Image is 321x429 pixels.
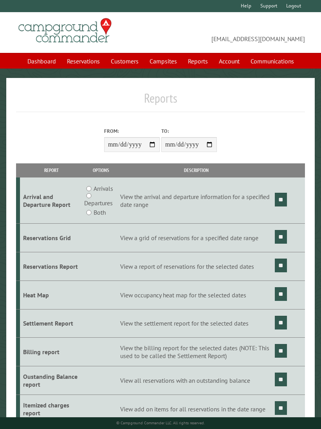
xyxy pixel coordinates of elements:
a: Account [214,54,244,69]
label: Departures [84,198,113,208]
td: Itemized charges report [20,395,83,424]
td: Heat Map [20,281,83,309]
td: Reservations Grid [20,224,83,252]
td: View a grid of reservations for a specified date range [119,224,274,252]
a: Reports [183,54,213,69]
img: Campground Commander [16,15,114,46]
small: © Campground Commander LLC. All rights reserved. [116,420,205,425]
td: View a report of reservations for the selected dates [119,252,274,281]
th: Report [20,163,83,177]
td: Reservations Report [20,252,83,281]
a: Customers [106,54,143,69]
a: Dashboard [23,54,61,69]
label: Arrivals [94,184,113,193]
th: Options [83,163,119,177]
td: View the billing report for the selected dates (NOTE: This used to be called the Settlement Report) [119,338,274,366]
td: View occupancy heat map for the selected dates [119,281,274,309]
td: View all reservations with an outstanding balance [119,366,274,395]
label: To: [161,127,217,135]
span: [EMAIL_ADDRESS][DOMAIN_NAME] [160,22,305,43]
td: Arrival and Departure Report [20,177,83,224]
a: Reservations [62,54,105,69]
td: Settlement Report [20,309,83,338]
td: View add on items for all reservations in the date range [119,395,274,424]
label: From: [104,127,160,135]
a: Campsites [145,54,182,69]
td: Oustanding Balance report [20,366,83,395]
label: Both [94,208,106,217]
td: Billing report [20,338,83,366]
td: View the settlement report for the selected dates [119,309,274,338]
td: View the arrival and departure information for a specified date range [119,177,274,224]
th: Description [119,163,274,177]
a: Communications [246,54,299,69]
h1: Reports [16,91,305,112]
